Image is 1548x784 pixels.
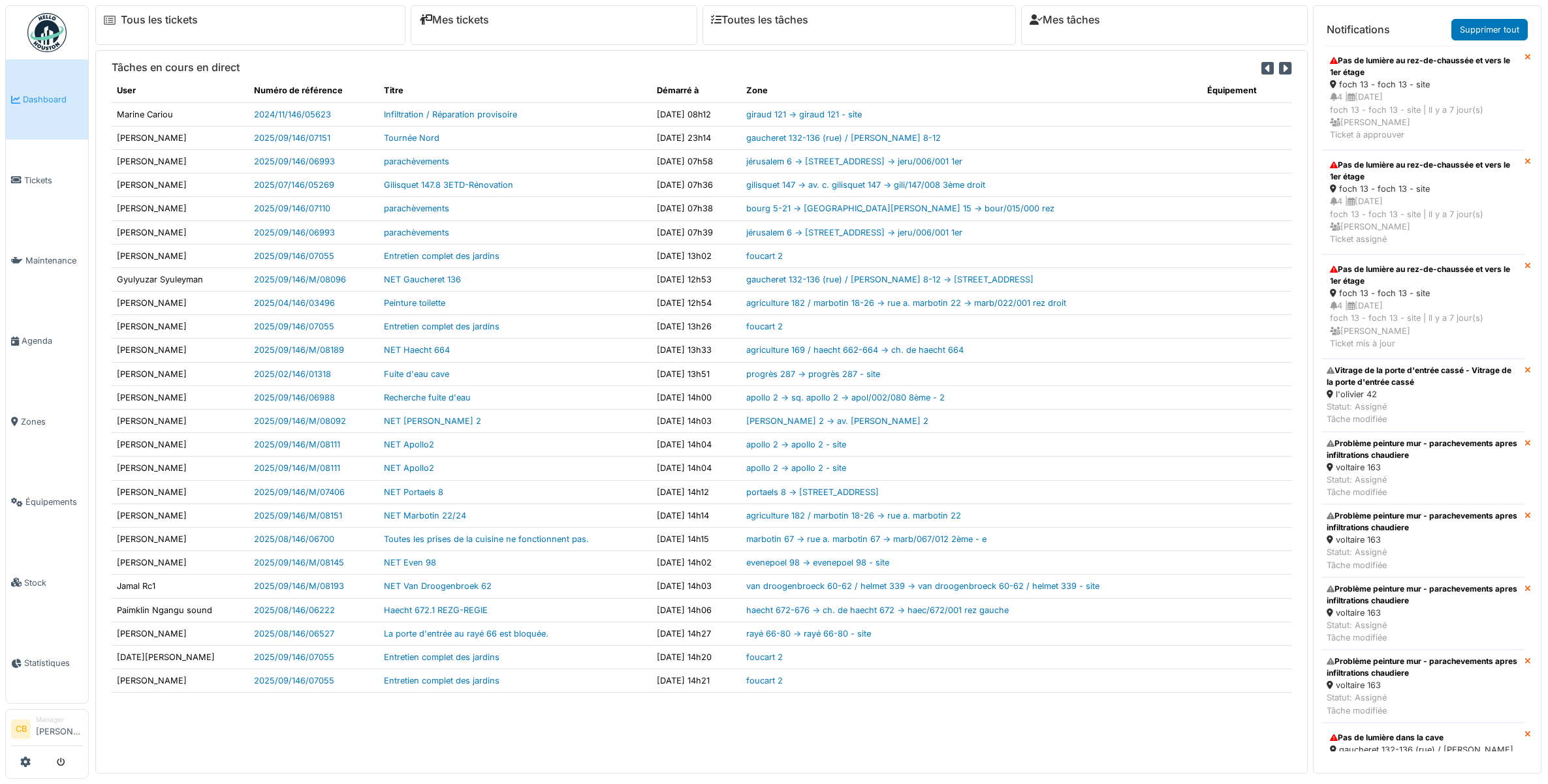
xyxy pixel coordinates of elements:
a: apollo 2 -> apollo 2 - site [746,463,846,473]
div: Problème peinture mur - parachevements apres infiltrations chaudiere [1327,438,1519,461]
a: 2025/09/146/06993 [254,228,335,237]
a: bourg 5-21 -> [GEOGRAPHIC_DATA][PERSON_NAME] 15 -> bour/015/000 rez [746,204,1054,213]
div: voltaire 163 [1327,679,1519,691]
td: [PERSON_NAME] [112,220,249,244]
span: Zones [21,415,83,428]
span: Maintenance [25,254,83,267]
div: foch 13 - foch 13 - site [1330,287,1516,299]
a: foucart 2 [746,322,783,331]
td: [DATE] 12h54 [652,292,741,315]
a: parachèvements [384,228,449,237]
span: translation missing: fr.shared.user [117,85,136,95]
a: NET Portaels 8 [384,487,443,497]
a: NET Even 98 [384,558,436,567]
a: Tous les tickets [121,14,198,26]
a: Dashboard [6,59,88,140]
td: [PERSON_NAME] [112,339,249,362]
td: [DATE] 13h51 [652,362,741,385]
div: 4 | [DATE] foch 13 - foch 13 - site | Il y a 7 jour(s) [PERSON_NAME] Ticket assigné [1330,195,1516,245]
td: [DATE] 14h20 [652,645,741,669]
a: La porte d'entrée au rayé 66 est bloquée. [384,629,548,639]
td: Jamal Rc1 [112,575,249,598]
a: jérusalem 6 -> [STREET_ADDRESS] -> jeru/006/001 1er [746,228,962,237]
div: 4 | [DATE] foch 13 - foch 13 - site | Il y a 7 jour(s) [PERSON_NAME] Ticket à approuver [1330,91,1516,141]
th: Démarré à [652,79,741,102]
a: Vitrage de la porte d'entrée cassé - Vitrage de la porte d'entrée cassé l'olivier 42 Statut: Assi... [1321,359,1524,432]
a: Pas de lumière au rez-de-chaussée et vers le 1er étage foch 13 - foch 13 - site 4 |[DATE]foch 13 ... [1321,150,1524,254]
a: agriculture 182 / marbotin 18-26 -> rue a. marbotin 22 -> marb/022/001 rez droit [746,298,1066,308]
td: [PERSON_NAME] [112,292,249,315]
a: Gilisquet 147.8 3ETD-Rénovation [384,180,513,190]
a: Fuite d'eau cave [384,369,449,379]
a: 2025/04/146/03496 [254,298,335,308]
td: [DATE] 14h03 [652,410,741,433]
a: Mes tâches [1030,14,1100,26]
div: Statut: Assigné Tâche modifiée [1327,400,1519,425]
a: 2025/09/146/07055 [254,322,334,331]
a: Agenda [6,301,88,381]
td: Marine Cariou [112,102,249,126]
a: apollo 2 -> apollo 2 - site [746,440,846,449]
span: Tickets [24,174,83,187]
a: 2025/09/146/M/08193 [254,581,344,591]
a: portaels 8 -> [STREET_ADDRESS] [746,487,879,497]
td: [DATE] 14h27 [652,622,741,645]
span: Statistiques [24,657,83,669]
div: Pas de lumière au rez-de-chaussée et vers le 1er étage [1330,159,1516,183]
td: [DATE] 07h36 [652,173,741,197]
a: Entretien complet des jardins [384,676,499,686]
a: agriculture 169 / haecht 662-664 -> ch. de haecht 664 [746,345,964,355]
div: Pas de lumière au rez-de-chaussée et vers le 1er étage [1330,264,1516,287]
td: [PERSON_NAME] [112,433,249,457]
div: Pas de lumière dans la cave [1330,732,1516,744]
a: Stock [6,542,88,622]
td: [PERSON_NAME] [112,385,249,409]
div: voltaire 163 [1327,461,1519,474]
td: [PERSON_NAME] [112,504,249,527]
a: 2025/02/146/01318 [254,369,331,379]
td: [PERSON_NAME] [112,480,249,504]
a: Problème peinture mur - parachevements apres infiltrations chaudiere voltaire 163 Statut: Assigné... [1321,432,1524,505]
div: Statut: Assigné Tâche modifiée [1327,546,1519,571]
div: Problème peinture mur - parachevements apres infiltrations chaudiere [1327,510,1519,534]
a: Pas de lumière au rez-de-chaussée et vers le 1er étage foch 13 - foch 13 - site 4 |[DATE]foch 13 ... [1321,46,1524,150]
div: 4 | [DATE] foch 13 - foch 13 - site | Il y a 7 jour(s) [PERSON_NAME] Ticket mis à jour [1330,299,1516,350]
td: [PERSON_NAME] [112,551,249,575]
a: foucart 2 [746,676,783,686]
a: marbotin 67 -> rue a. marbotin 67 -> marb/067/012 2ème - e [746,534,987,544]
h6: Notifications [1327,23,1390,36]
a: NET [PERSON_NAME] 2 [384,416,481,426]
a: NET Apollo2 [384,440,434,449]
a: NET Marbotin 22/24 [384,511,466,520]
div: l'olivier 42 [1327,388,1519,400]
td: [DATE] 14h06 [652,598,741,622]
h6: Tâches en cours en direct [112,61,240,74]
td: [PERSON_NAME] [112,622,249,645]
a: evenepoel 98 -> evenepoel 98 - site [746,558,889,567]
a: gaucheret 132-136 (rue) / [PERSON_NAME] 8-12 -> [STREET_ADDRESS] [746,275,1034,284]
a: Pas de lumière au rez-de-chaussée et vers le 1er étage foch 13 - foch 13 - site 4 |[DATE]foch 13 ... [1321,254,1524,359]
a: haecht 672-676 -> ch. de haecht 672 -> haec/672/001 rez gauche [746,605,1009,615]
td: [DATE] 14h21 [652,669,741,693]
a: 2025/08/146/06700 [254,534,334,544]
td: [PERSON_NAME] [112,126,249,149]
td: Paimklin Ngangu sound [112,598,249,622]
a: Toutes les tâches [711,14,808,26]
td: [PERSON_NAME] [112,197,249,220]
div: Manager [36,715,83,725]
a: gaucheret 132-136 (rue) / [PERSON_NAME] 8-12 [746,133,941,143]
td: [DATE] 14h00 [652,385,741,409]
td: [DATE] 12h53 [652,267,741,291]
a: NET Haecht 664 [384,345,450,355]
td: [DATE] 14h04 [652,457,741,480]
a: Problème peinture mur - parachevements apres infiltrations chaudiere voltaire 163 Statut: Assigné... [1321,577,1524,650]
a: CB Manager[PERSON_NAME] [11,715,83,746]
a: 2025/09/146/M/08096 [254,275,346,284]
td: [PERSON_NAME] [112,527,249,550]
td: [DATE][PERSON_NAME] [112,645,249,669]
th: Titre [379,79,652,102]
a: NET Apollo2 [384,463,434,473]
a: gilisquet 147 -> av. c. gilisquet 147 -> gili/147/008 3ème droit [746,180,985,190]
td: [PERSON_NAME] [112,149,249,173]
div: gaucheret 132-136 (rue) / [PERSON_NAME] 8-12 - [GEOGRAPHIC_DATA] 136 - gauc/136/011 5ème - a [1330,744,1516,781]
